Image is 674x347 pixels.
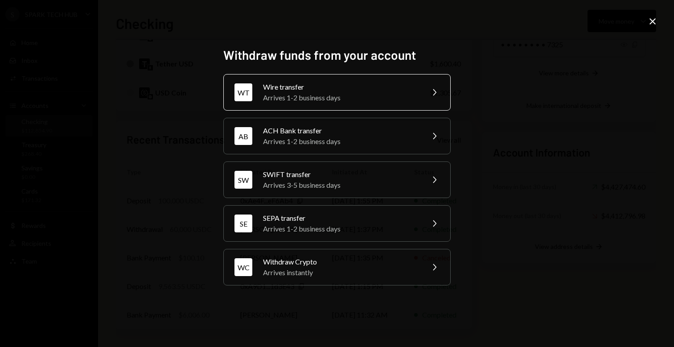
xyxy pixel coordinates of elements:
[234,83,252,101] div: WT
[263,169,418,180] div: SWIFT transfer
[223,46,451,64] h2: Withdraw funds from your account
[263,256,418,267] div: Withdraw Crypto
[223,118,451,154] button: ABACH Bank transferArrives 1-2 business days
[223,249,451,285] button: WCWithdraw CryptoArrives instantly
[223,205,451,242] button: SESEPA transferArrives 1-2 business days
[234,258,252,276] div: WC
[223,74,451,111] button: WTWire transferArrives 1-2 business days
[263,223,418,234] div: Arrives 1-2 business days
[234,215,252,232] div: SE
[263,136,418,147] div: Arrives 1-2 business days
[263,82,418,92] div: Wire transfer
[263,267,418,278] div: Arrives instantly
[223,161,451,198] button: SWSWIFT transferArrives 3-5 business days
[234,171,252,189] div: SW
[234,127,252,145] div: AB
[263,213,418,223] div: SEPA transfer
[263,125,418,136] div: ACH Bank transfer
[263,92,418,103] div: Arrives 1-2 business days
[263,180,418,190] div: Arrives 3-5 business days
